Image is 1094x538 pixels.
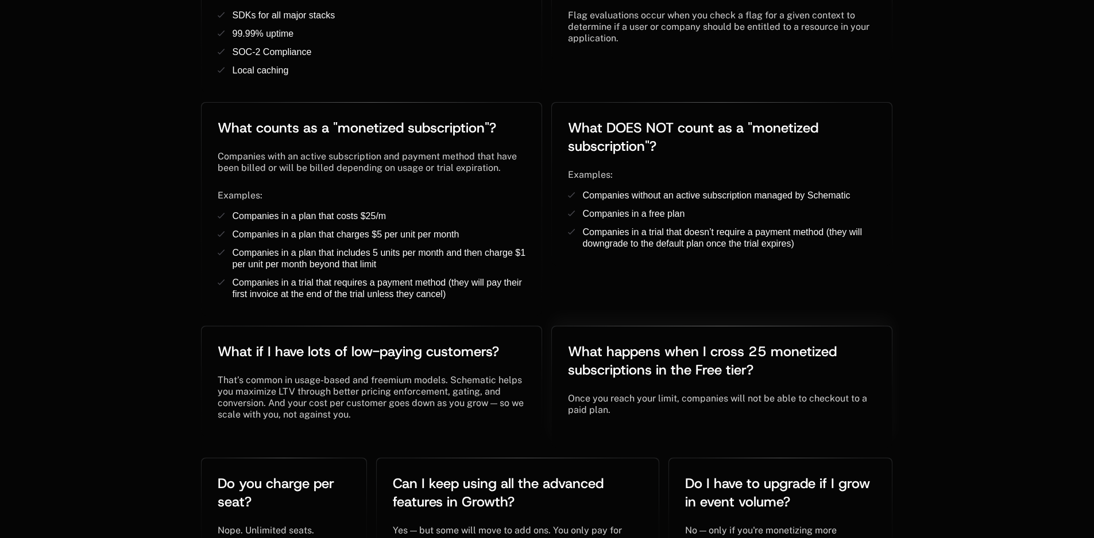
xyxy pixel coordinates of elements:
[232,278,524,299] span: Companies in a trial that requires a payment method (they will pay their first invoice at the end...
[232,229,459,239] span: Companies in a plan that charges $5 per unit per month
[218,190,262,201] span: Examples:
[568,342,841,379] span: What happens when I cross 25 monetized subscriptions in the Free tier?
[582,227,864,248] span: Companies in a trial that doesn’t require a payment method (they will downgrade to the default pl...
[218,119,496,137] span: What counts as a "monetized subscription"?
[232,65,288,75] span: Local caching
[568,10,872,44] span: Flag evaluations occur when you check a flag for a given context to determine if a user or compan...
[218,525,314,536] span: Nope. Unlimited seats.
[568,169,613,180] span: Examples:
[232,29,293,38] span: 99.99% uptime
[232,10,335,20] span: SDKs for all major stacks
[685,474,874,511] span: Do I have to upgrade if I grow in event volume?
[218,151,519,173] span: Companies with an active subscription and payment method that have been billed or will be billed ...
[568,393,869,415] span: Once you reach your limit, companies will not be able to checkout to a paid plan.
[232,211,386,221] span: Companies in a plan that costs $25/m
[218,474,338,511] span: Do you charge per seat?
[232,248,528,269] span: Companies in a plan that includes 5 units per month and then charge $1 per unit per month beyond ...
[582,209,685,219] span: Companies in a free plan
[393,474,608,511] span: Can I keep using all the advanced features in Growth?
[568,119,822,155] span: What DOES NOT count as a "monetized subscription"?
[582,190,850,200] span: Companies without an active subscription managed by Schematic
[218,342,499,361] span: What if I have lots of low-paying customers?
[218,375,526,420] span: That’s common in usage-based and freemium models. Schematic helps you maximize LTV through better...
[232,47,311,57] span: SOC-2 Compliance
